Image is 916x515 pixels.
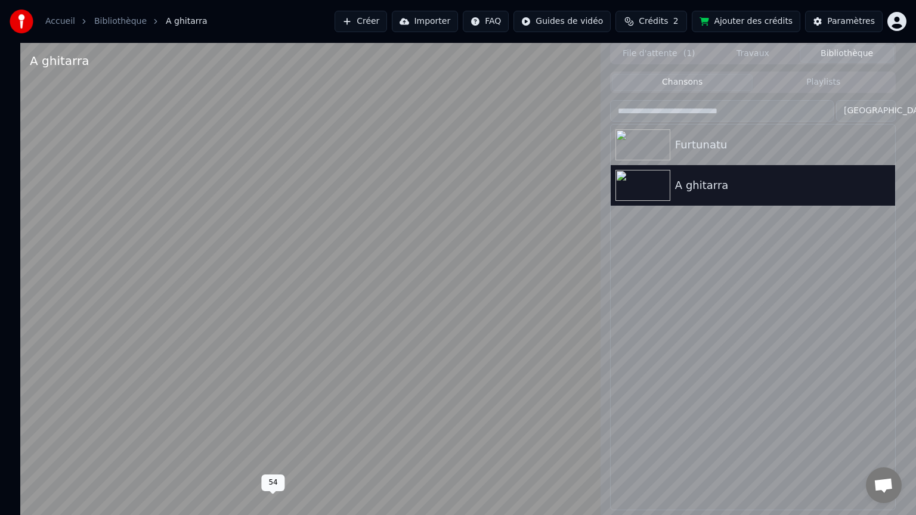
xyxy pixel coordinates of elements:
[675,177,890,194] div: A ghitarra
[615,11,687,32] button: Crédits2
[805,11,883,32] button: Paramètres
[706,45,800,63] button: Travaux
[335,11,387,32] button: Créer
[30,52,89,69] div: A ghitarra
[166,15,208,27] span: A ghitarra
[675,136,890,153] div: Furtunatu
[827,15,875,27] div: Paramètres
[45,15,208,27] nav: breadcrumb
[612,45,706,63] button: File d'attente
[800,45,894,63] button: Bibliothèque
[392,11,458,32] button: Importer
[463,11,509,32] button: FAQ
[45,15,75,27] a: Accueil
[612,74,753,91] button: Chansons
[866,467,902,503] div: Ouvrir le chat
[261,474,284,491] div: 54
[10,10,33,33] img: youka
[673,15,679,27] span: 2
[683,48,695,60] span: ( 1 )
[753,74,894,91] button: Playlists
[639,15,668,27] span: Crédits
[94,15,147,27] a: Bibliothèque
[513,11,611,32] button: Guides de vidéo
[692,11,800,32] button: Ajouter des crédits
